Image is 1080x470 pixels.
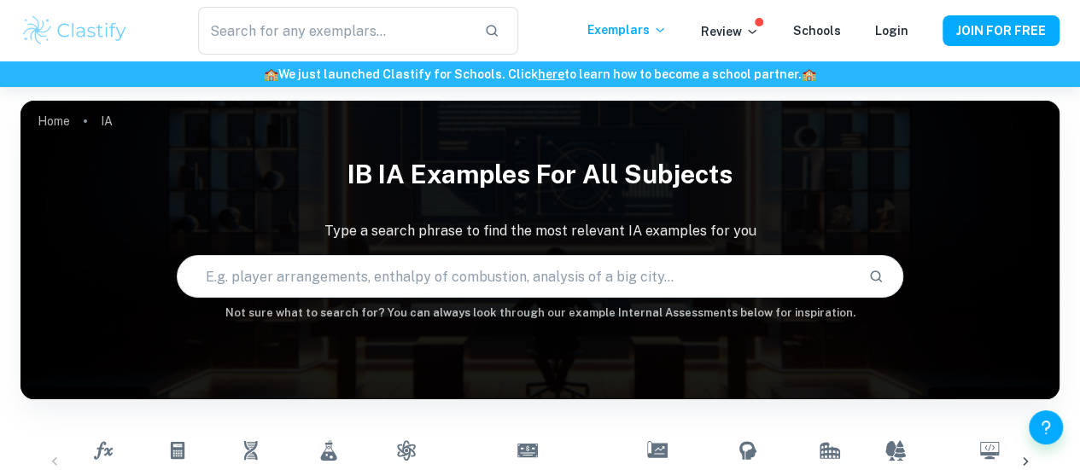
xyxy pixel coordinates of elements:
[178,252,855,300] input: E.g. player arrangements, enthalpy of combustion, analysis of a big city...
[264,67,278,81] span: 🏫
[538,67,564,81] a: here
[3,65,1077,84] h6: We just launched Clastify for Schools. Click to learn how to become a school partner.
[802,67,816,81] span: 🏫
[793,24,841,38] a: Schools
[943,15,1060,46] button: JOIN FOR FREE
[38,109,70,133] a: Home
[1029,410,1063,444] button: Help and Feedback
[20,14,129,48] img: Clastify logo
[861,262,890,291] button: Search
[587,20,667,39] p: Exemplars
[701,22,759,41] p: Review
[20,305,1060,322] h6: Not sure what to search for? You can always look through our example Internal Assessments below f...
[20,221,1060,241] p: Type a search phrase to find the most relevant IA examples for you
[875,24,908,38] a: Login
[20,148,1060,200] h1: IB IA examples for all subjects
[198,7,471,55] input: Search for any exemplars...
[101,112,113,131] p: IA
